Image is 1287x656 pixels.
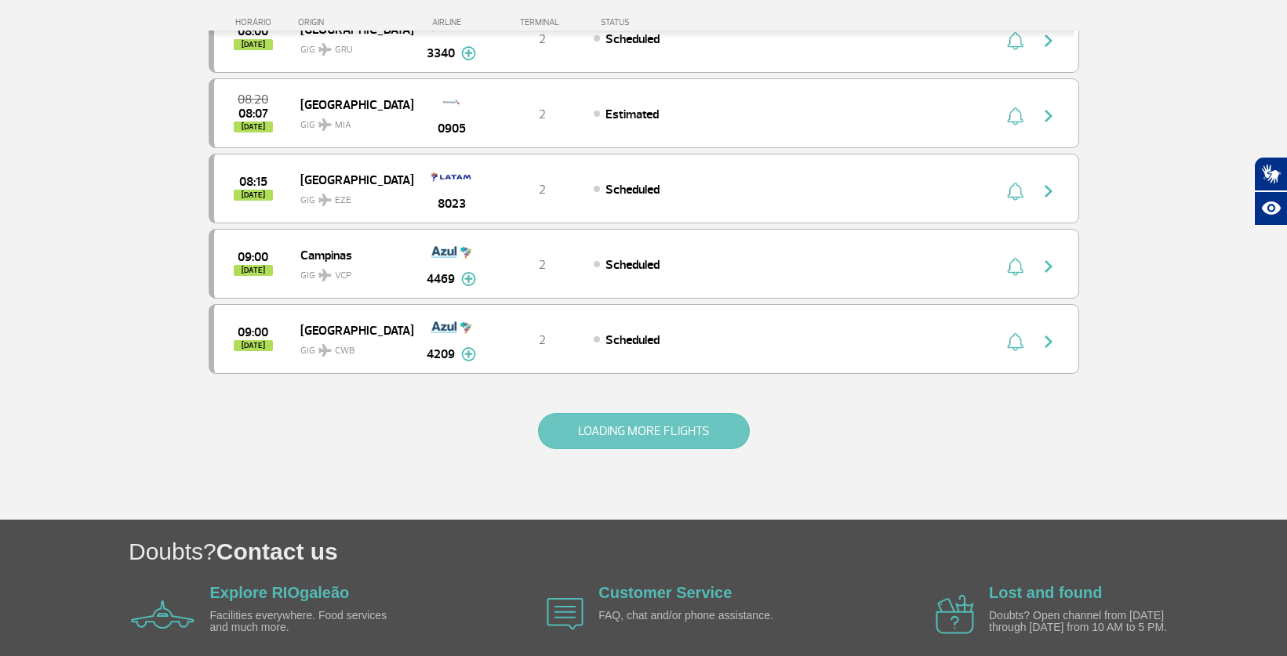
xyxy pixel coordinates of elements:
[234,190,273,201] span: [DATE]
[298,17,413,27] div: ORIGIN
[300,260,401,283] span: GIG
[1007,257,1023,276] img: sino-painel-voo.svg
[538,413,750,449] button: LOADING MORE FLIGHTS
[547,598,584,630] img: airplane icon
[1039,107,1058,125] img: seta-direita-painel-voo.svg
[427,44,455,63] span: 3340
[989,610,1169,634] p: Doubts? Open channel from [DATE] through [DATE] from 10 AM to 5 PM.
[234,121,273,132] span: [DATE]
[605,31,660,47] span: Scheduled
[593,17,721,27] div: STATUS
[210,610,391,634] p: Facilities everywhere. Food services and much more.
[234,39,273,50] span: [DATE]
[1254,191,1287,226] button: Abrir recursos assistivos.
[598,610,779,622] p: FAQ, chat and/or phone assistance.
[1254,157,1287,191] button: Abrir tradutor de língua de sinais.
[605,107,659,122] span: Estimated
[234,265,273,276] span: [DATE]
[438,119,466,138] span: 0905
[539,107,546,122] span: 2
[1007,332,1023,351] img: sino-painel-voo.svg
[238,108,268,119] span: 2025-08-28 08:07:00
[213,17,299,27] div: HORÁRIO
[539,332,546,348] span: 2
[234,340,273,351] span: [DATE]
[1007,182,1023,201] img: sino-painel-voo.svg
[335,269,351,283] span: VCP
[300,245,401,265] span: Campinas
[1039,31,1058,50] img: seta-direita-painel-voo.svg
[461,272,476,286] img: mais-info-painel-voo.svg
[427,345,455,364] span: 4209
[438,194,466,213] span: 8023
[491,17,593,27] div: TERMINAL
[318,344,332,357] img: destiny_airplane.svg
[239,176,267,187] span: 2025-08-28 08:15:00
[318,43,332,56] img: destiny_airplane.svg
[427,270,455,288] span: 4469
[461,347,476,361] img: mais-info-painel-voo.svg
[300,185,401,208] span: GIG
[1039,332,1058,351] img: seta-direita-painel-voo.svg
[318,194,332,206] img: destiny_airplane.svg
[1254,157,1287,226] div: Plugin de acessibilidade da Hand Talk.
[989,584,1102,601] a: Lost and found
[238,252,268,263] span: 2025-08-28 09:00:00
[461,46,476,60] img: mais-info-painel-voo.svg
[1039,257,1058,276] img: seta-direita-painel-voo.svg
[335,118,351,132] span: MIA
[300,335,401,358] span: GIG
[129,535,1287,567] h1: Doubts?
[300,34,401,57] span: GIG
[131,600,195,629] img: airplane icon
[598,584,732,601] a: Customer Service
[300,169,401,190] span: [GEOGRAPHIC_DATA]
[210,584,350,601] a: Explore RIOgaleão
[318,118,332,131] img: destiny_airplane.svg
[605,257,660,273] span: Scheduled
[335,194,351,208] span: EZE
[1039,182,1058,201] img: seta-direita-painel-voo.svg
[335,344,354,358] span: CWB
[605,332,660,348] span: Scheduled
[936,595,974,634] img: airplane icon
[216,538,338,564] span: Contact us
[539,31,546,47] span: 2
[300,110,401,132] span: GIG
[539,182,546,198] span: 2
[1007,107,1023,125] img: sino-painel-voo.svg
[238,94,268,105] span: 2025-08-28 08:20:00
[318,269,332,281] img: destiny_airplane.svg
[238,327,268,338] span: 2025-08-28 09:00:00
[1007,31,1023,50] img: sino-painel-voo.svg
[539,257,546,273] span: 2
[300,320,401,340] span: [GEOGRAPHIC_DATA]
[300,94,401,114] span: [GEOGRAPHIC_DATA]
[605,182,660,198] span: Scheduled
[335,43,353,57] span: GRU
[413,17,491,27] div: AIRLINE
